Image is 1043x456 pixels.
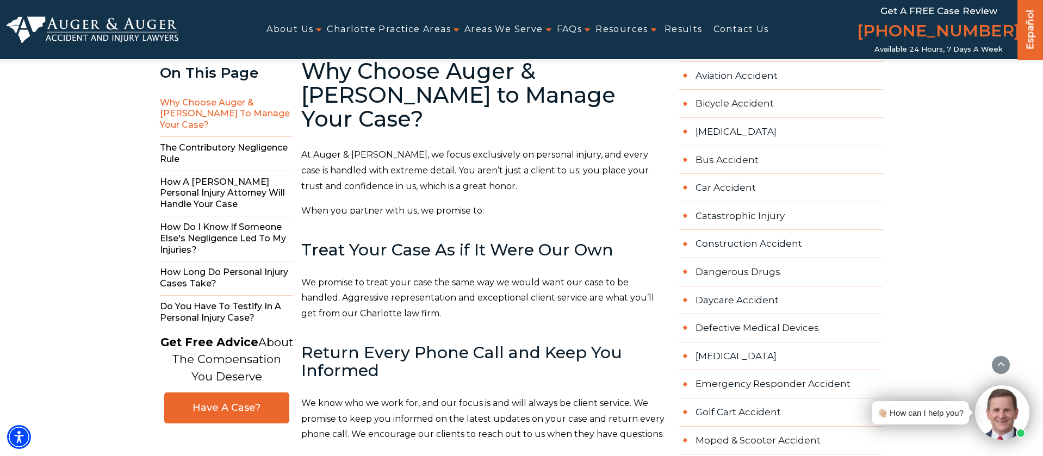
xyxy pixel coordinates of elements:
span: Why Choose Auger & [PERSON_NAME] to Manage Your Case? [160,92,293,137]
span: Get a FREE Case Review [880,5,997,16]
a: Emergency Responder Accident [679,370,883,398]
h2: Why Choose Auger & [PERSON_NAME] to Manage Your Case? [301,59,666,131]
h3: Return Every Phone Call and Keep You Informed [301,343,666,379]
span: How a [PERSON_NAME] Personal Injury Attorney Will Handle Your Case [160,171,293,216]
a: Results [665,17,703,42]
a: Catastrophic Injury [679,202,883,230]
span: Do You Have to Testify in a Personal Injury Case? [160,296,293,329]
span: How Long do Personal Injury Cases Take? [160,261,293,296]
img: Auger & Auger Accident and Injury Lawyers Logo [7,16,178,42]
p: When you partner with us, we promise to: [301,203,666,219]
a: FAQs [557,17,582,42]
a: Golf Cart Accident [679,398,883,427]
span: The Contributory Negligence Rule [160,137,293,171]
div: Accessibility Menu [7,425,31,449]
div: On This Page [160,65,293,81]
p: About The Compensation You Deserve [160,334,293,385]
a: Resources [595,17,648,42]
a: Aviation Accident [679,62,883,90]
span: Available 24 Hours, 7 Days a Week [874,45,1003,54]
a: Moped & Scooter Accident [679,427,883,455]
div: 👋🏼 How can I help you? [877,405,964,420]
a: Contact Us [713,17,769,42]
img: Intaker widget Avatar [975,385,1029,440]
a: Car Accident [679,174,883,202]
strong: Get Free Advice [160,335,258,349]
button: scroll to up [991,355,1010,374]
a: Charlotte Practice Areas [327,17,451,42]
a: Dangerous Drugs [679,258,883,286]
p: We promise to treat your case the same way we would want our case to be handled. Aggressive repre... [301,275,666,322]
h3: Treat Your Case As if It Were Our Own [301,241,666,259]
a: [MEDICAL_DATA] [679,118,883,146]
a: Bicycle Accident [679,90,883,118]
a: [PHONE_NUMBER] [857,19,1020,45]
a: Areas We Serve [464,17,543,42]
a: Construction Accident [679,230,883,258]
p: At Auger & [PERSON_NAME], we focus exclusively on personal injury, and every case is handled with... [301,147,666,194]
a: Daycare Accident [679,286,883,315]
a: Defective Medical Devices [679,314,883,342]
p: We know who we work for, and our focus is and will always be client service. We promise to keep y... [301,396,666,442]
span: Have A Case? [176,402,278,414]
a: [MEDICAL_DATA] [679,342,883,371]
a: About Us [266,17,313,42]
a: Bus Accident [679,146,883,174]
span: How do I Know if Someone Else's Negligence Led to My Injuries? [160,216,293,261]
a: Have A Case? [164,392,289,423]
